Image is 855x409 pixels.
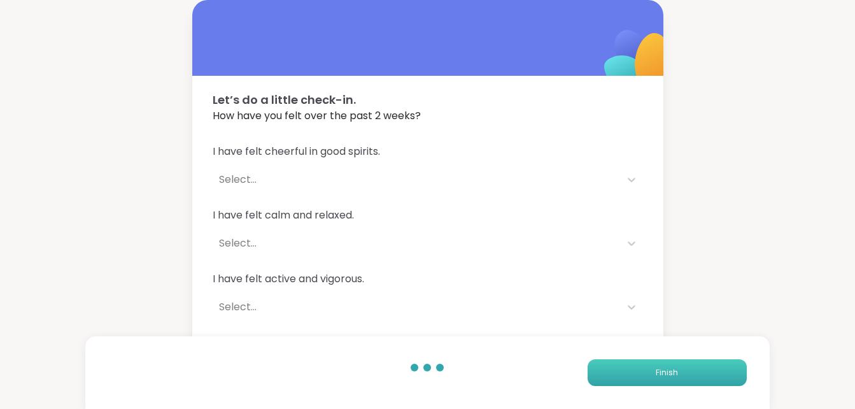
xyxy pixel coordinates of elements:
button: Finish [588,359,747,386]
div: Select... [219,172,614,187]
div: Select... [219,236,614,251]
span: How have you felt over the past 2 weeks? [213,108,643,124]
span: Let’s do a little check-in. [213,91,643,108]
span: I have felt calm and relaxed. [213,208,643,223]
div: Select... [219,299,614,315]
span: I have felt cheerful in good spirits. [213,144,643,159]
span: I woke up feeling fresh and rested. [213,335,643,350]
span: Finish [656,367,678,378]
span: I have felt active and vigorous. [213,271,643,287]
